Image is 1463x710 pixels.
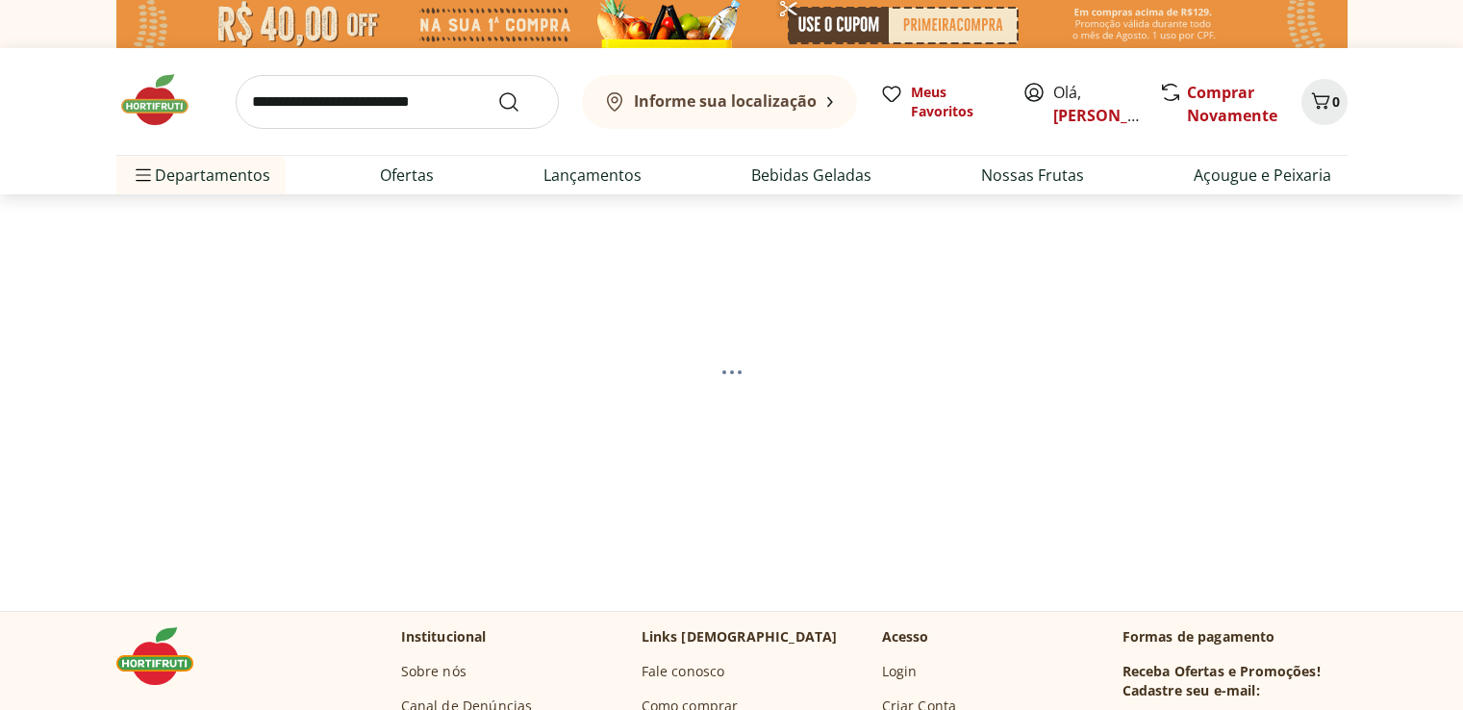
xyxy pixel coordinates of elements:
[1301,79,1348,125] button: Carrinho
[981,164,1084,187] a: Nossas Frutas
[543,164,642,187] a: Lançamentos
[1332,92,1340,111] span: 0
[1053,81,1139,127] span: Olá,
[1187,82,1277,126] a: Comprar Novamente
[236,75,559,129] input: search
[401,627,487,647] p: Institucional
[642,627,838,647] p: Links [DEMOGRAPHIC_DATA]
[751,164,871,187] a: Bebidas Geladas
[882,627,929,647] p: Acesso
[582,75,857,129] button: Informe sua localização
[116,71,213,129] img: Hortifruti
[132,152,155,198] button: Menu
[1194,164,1331,187] a: Açougue e Peixaria
[880,83,999,121] a: Meus Favoritos
[642,662,725,681] a: Fale conosco
[911,83,999,121] span: Meus Favoritos
[1053,105,1178,126] a: [PERSON_NAME]
[497,90,543,114] button: Submit Search
[132,152,270,198] span: Departamentos
[116,627,213,685] img: Hortifruti
[882,662,918,681] a: Login
[401,662,467,681] a: Sobre nós
[1122,662,1321,681] h3: Receba Ofertas e Promoções!
[1122,681,1260,700] h3: Cadastre seu e-mail:
[634,90,817,112] b: Informe sua localização
[380,164,434,187] a: Ofertas
[1122,627,1348,647] p: Formas de pagamento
